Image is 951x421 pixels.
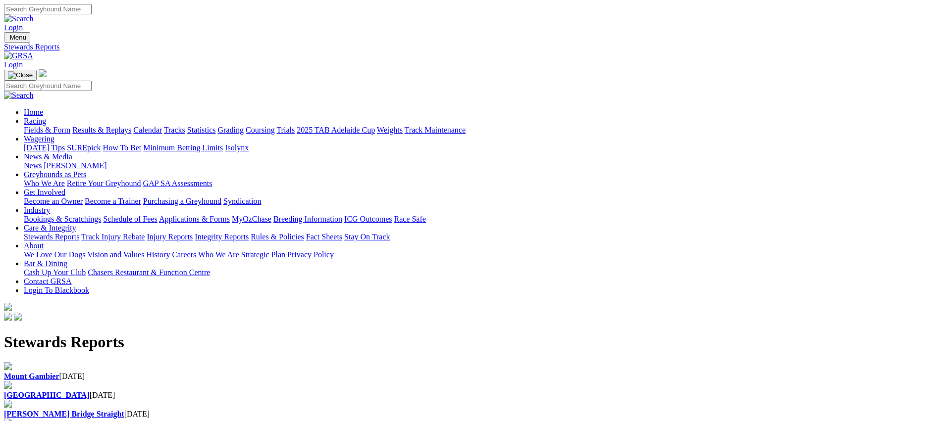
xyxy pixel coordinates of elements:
button: Toggle navigation [4,32,30,43]
a: Strategic Plan [241,250,285,259]
a: Login [4,60,23,69]
a: [PERSON_NAME] [44,161,106,170]
div: News & Media [24,161,947,170]
button: Toggle navigation [4,70,37,81]
a: Applications & Forms [159,215,230,223]
img: Close [8,71,33,79]
a: Home [24,108,43,116]
a: Injury Reports [147,233,193,241]
a: Become a Trainer [85,197,141,205]
a: News [24,161,42,170]
a: [DATE] Tips [24,143,65,152]
div: About [24,250,947,259]
a: Track Injury Rebate [81,233,145,241]
a: Purchasing a Greyhound [143,197,221,205]
a: Results & Replays [72,126,131,134]
img: file-red.svg [4,381,12,389]
a: 2025 TAB Adelaide Cup [297,126,375,134]
img: logo-grsa-white.png [4,303,12,311]
div: [DATE] [4,391,947,400]
a: Track Maintenance [405,126,466,134]
a: News & Media [24,152,72,161]
a: Syndication [223,197,261,205]
a: Rules & Policies [251,233,304,241]
img: Search [4,91,34,100]
img: file-red.svg [4,362,12,370]
div: [DATE] [4,410,947,419]
a: Careers [172,250,196,259]
a: Stay On Track [344,233,390,241]
div: [DATE] [4,372,947,381]
div: Care & Integrity [24,233,947,241]
a: Mount Gambier [4,372,59,380]
img: Search [4,14,34,23]
a: Bar & Dining [24,259,67,268]
a: Greyhounds as Pets [24,170,86,179]
a: Get Involved [24,188,65,196]
div: Industry [24,215,947,224]
a: Who We Are [24,179,65,187]
a: Weights [377,126,403,134]
a: Privacy Policy [287,250,334,259]
a: Grading [218,126,244,134]
a: Trials [276,126,295,134]
a: Integrity Reports [195,233,249,241]
a: Wagering [24,135,54,143]
a: Race Safe [394,215,425,223]
div: Wagering [24,143,947,152]
a: Fields & Form [24,126,70,134]
a: Contact GRSA [24,277,71,285]
span: Menu [10,34,26,41]
a: MyOzChase [232,215,271,223]
a: Isolynx [225,143,249,152]
a: We Love Our Dogs [24,250,85,259]
img: GRSA [4,51,33,60]
a: Coursing [246,126,275,134]
a: Schedule of Fees [103,215,157,223]
a: Bookings & Scratchings [24,215,101,223]
a: Statistics [187,126,216,134]
div: Bar & Dining [24,268,947,277]
a: Cash Up Your Club [24,268,86,277]
img: facebook.svg [4,313,12,321]
div: Get Involved [24,197,947,206]
h1: Stewards Reports [4,333,947,351]
a: Fact Sheets [306,233,342,241]
a: Become an Owner [24,197,83,205]
div: Racing [24,126,947,135]
a: ICG Outcomes [344,215,392,223]
a: About [24,241,44,250]
a: Who We Are [198,250,239,259]
a: Stewards Reports [4,43,947,51]
a: Chasers Restaurant & Function Centre [88,268,210,277]
a: Retire Your Greyhound [67,179,141,187]
a: Industry [24,206,50,214]
img: twitter.svg [14,313,22,321]
a: Racing [24,117,46,125]
a: Stewards Reports [24,233,79,241]
input: Search [4,4,92,14]
div: Greyhounds as Pets [24,179,947,188]
a: [PERSON_NAME] Bridge Straight [4,410,124,418]
a: Vision and Values [87,250,144,259]
a: How To Bet [103,143,142,152]
a: GAP SA Assessments [143,179,212,187]
a: SUREpick [67,143,101,152]
a: History [146,250,170,259]
input: Search [4,81,92,91]
a: Tracks [164,126,185,134]
a: Calendar [133,126,162,134]
a: [GEOGRAPHIC_DATA] [4,391,90,399]
a: Login [4,23,23,32]
a: Breeding Information [273,215,342,223]
a: Login To Blackbook [24,286,89,294]
a: Minimum Betting Limits [143,143,223,152]
img: file-red.svg [4,400,12,408]
img: logo-grsa-white.png [39,69,47,77]
a: Care & Integrity [24,224,76,232]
